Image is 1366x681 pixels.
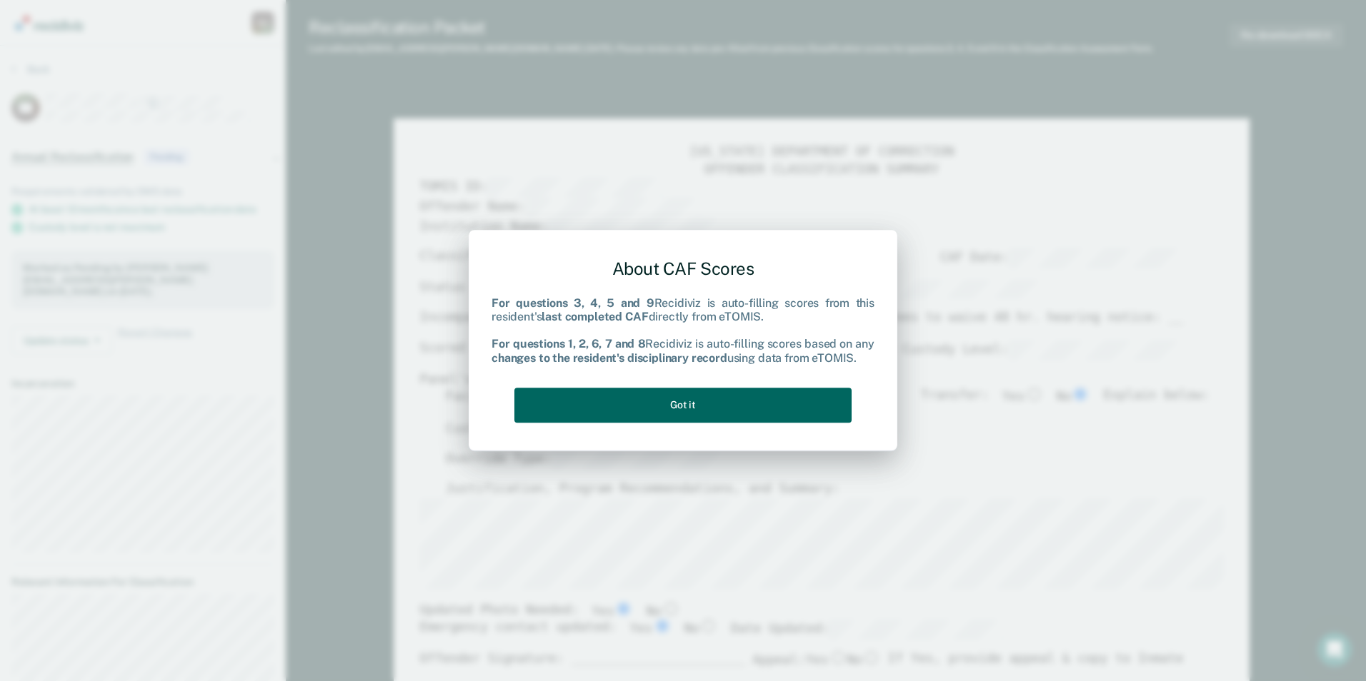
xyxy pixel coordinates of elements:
b: For questions 3, 4, 5 and 9 [492,296,654,310]
button: Got it [514,388,852,423]
b: last completed CAF [542,310,648,323]
b: For questions 1, 2, 6, 7 and 8 [492,338,645,351]
b: changes to the resident's disciplinary record [492,351,727,365]
div: Recidiviz is auto-filling scores from this resident's directly from eTOMIS. Recidiviz is auto-fil... [492,296,874,365]
div: About CAF Scores [492,247,874,291]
